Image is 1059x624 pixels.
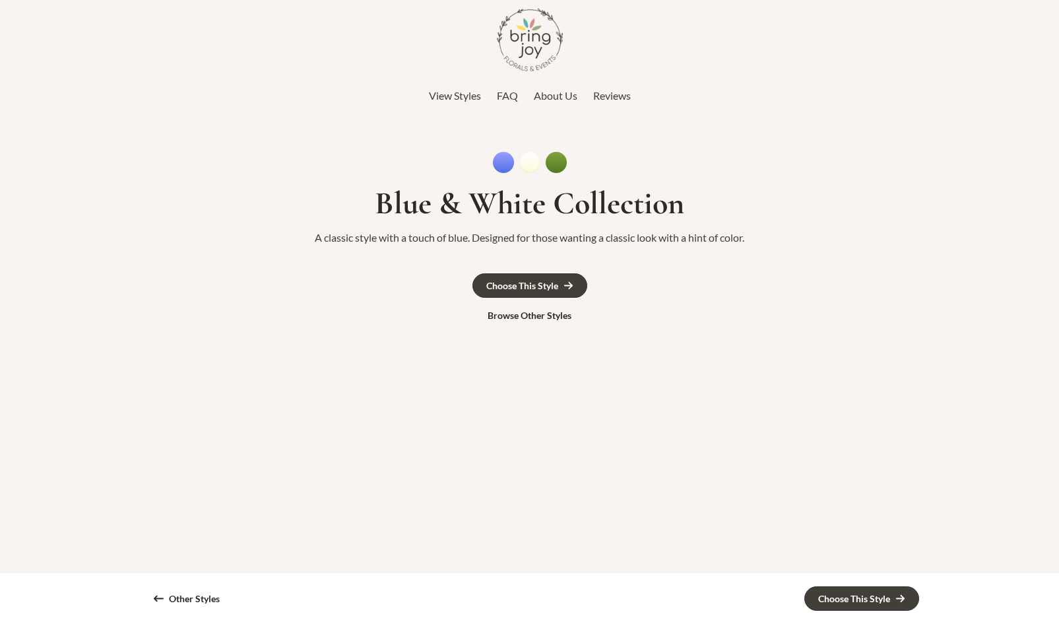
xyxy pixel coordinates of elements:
[472,273,587,298] a: Choose This Style
[593,86,631,106] a: Reviews
[488,311,571,320] div: Browse Other Styles
[486,281,558,291] div: Choose This Style
[141,587,233,610] a: Other Styles
[429,86,481,106] a: View Styles
[134,86,926,106] nav: Top Header Menu
[593,89,631,102] span: Reviews
[497,86,518,106] a: FAQ
[474,304,585,327] a: Browse Other Styles
[804,586,919,611] a: Choose This Style
[429,89,481,102] span: View Styles
[818,594,890,604] div: Choose This Style
[534,86,577,106] a: About Us
[169,594,220,604] div: Other Styles
[534,89,577,102] span: About Us
[497,89,518,102] span: FAQ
